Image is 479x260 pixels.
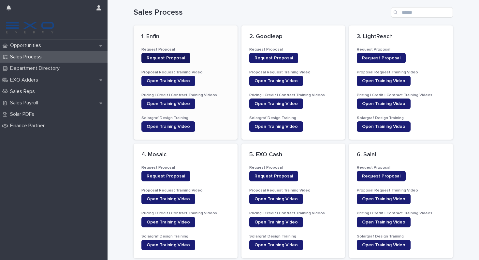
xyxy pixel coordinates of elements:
[249,53,298,63] a: Request Proposal
[362,79,405,83] span: Open Training Video
[7,100,43,106] p: Sales Payroll
[7,42,46,49] p: Opportunities
[254,124,298,129] span: Open Training Video
[7,54,47,60] p: Sales Process
[141,115,230,121] h3: Solargraf Design Training
[147,174,185,178] span: Request Proposal
[249,171,298,181] a: Request Proposal
[249,165,338,170] h3: Request Proposal
[357,234,445,239] h3: Solargraf Design Training
[249,115,338,121] h3: Solargraf Design Training
[357,53,406,63] a: Request Proposal
[7,77,43,83] p: EXO Adders
[141,194,195,204] a: Open Training Video
[147,101,190,106] span: Open Training Video
[141,76,195,86] a: Open Training Video
[249,93,338,98] h3: Pricing | Credit | Contract Training Videos
[134,144,238,258] a: 4. MosaicRequest ProposalRequest ProposalProposal Request Training VideoOpen Training VideoPricin...
[5,21,55,34] img: FKS5r6ZBThi8E5hshIGi
[357,240,411,250] a: Open Training Video
[254,243,298,247] span: Open Training Video
[357,99,411,109] a: Open Training Video
[357,47,445,52] h3: Request Proposal
[141,99,195,109] a: Open Training Video
[249,121,303,132] a: Open Training Video
[147,243,190,247] span: Open Training Video
[141,121,195,132] a: Open Training Video
[254,197,298,201] span: Open Training Video
[254,101,298,106] span: Open Training Video
[254,174,293,178] span: Request Proposal
[249,33,338,40] p: 2. Goodleap
[141,151,230,159] p: 4. Mosaic
[357,194,411,204] a: Open Training Video
[349,25,453,140] a: 3. LightReachRequest ProposalRequest ProposalProposal Request Training VideoOpen Training VideoPr...
[357,151,445,159] p: 6. Salal
[7,88,40,95] p: Sales Reps
[249,240,303,250] a: Open Training Video
[357,121,411,132] a: Open Training Video
[141,188,230,193] h3: Proposal Request Training Video
[249,234,338,239] h3: Solargraf Design Training
[7,111,39,117] p: Solar PDFs
[357,217,411,227] a: Open Training Video
[249,211,338,216] h3: Pricing | Credit | Contract Training Videos
[249,188,338,193] h3: Proposal Request Training Video
[141,211,230,216] h3: Pricing | Credit | Contract Training Videos
[362,101,405,106] span: Open Training Video
[362,56,400,60] span: Request Proposal
[362,197,405,201] span: Open Training Video
[134,8,388,17] h1: Sales Process
[362,220,405,224] span: Open Training Video
[357,115,445,121] h3: Solargraf Design Training
[134,25,238,140] a: 1. EnfinRequest ProposalRequest ProposalProposal Request Training VideoOpen Training VideoPricing...
[357,165,445,170] h3: Request Proposal
[249,76,303,86] a: Open Training Video
[7,123,50,129] p: Finance Partner
[141,53,190,63] a: Request Proposal
[249,70,338,75] h3: Proposal Request Training Video
[362,124,405,129] span: Open Training Video
[147,220,190,224] span: Open Training Video
[357,211,445,216] h3: Pricing | Credit | Contract Training Videos
[141,217,195,227] a: Open Training Video
[141,70,230,75] h3: Proposal Request Training Video
[254,79,298,83] span: Open Training Video
[147,79,190,83] span: Open Training Video
[249,217,303,227] a: Open Training Video
[141,171,190,181] a: Request Proposal
[254,56,293,60] span: Request Proposal
[147,56,185,60] span: Request Proposal
[147,197,190,201] span: Open Training Video
[141,234,230,239] h3: Solargraf Design Training
[147,124,190,129] span: Open Training Video
[141,165,230,170] h3: Request Proposal
[362,243,405,247] span: Open Training Video
[362,174,400,178] span: Request Proposal
[357,76,411,86] a: Open Training Video
[7,65,65,71] p: Department Directory
[141,33,230,40] p: 1. Enfin
[357,70,445,75] h3: Proposal Request Training Video
[241,25,345,140] a: 2. GoodleapRequest ProposalRequest ProposalProposal Request Training VideoOpen Training VideoPric...
[241,144,345,258] a: 5. EXO CashRequest ProposalRequest ProposalProposal Request Training VideoOpen Training VideoPric...
[357,33,445,40] p: 3. LightReach
[249,151,338,159] p: 5. EXO Cash
[249,99,303,109] a: Open Training Video
[357,188,445,193] h3: Proposal Request Training Video
[249,194,303,204] a: Open Training Video
[391,7,453,18] input: Search
[141,47,230,52] h3: Request Proposal
[357,93,445,98] h3: Pricing | Credit | Contract Training Videos
[254,220,298,224] span: Open Training Video
[141,240,195,250] a: Open Training Video
[349,144,453,258] a: 6. SalalRequest ProposalRequest ProposalProposal Request Training VideoOpen Training VideoPricing...
[357,171,406,181] a: Request Proposal
[249,47,338,52] h3: Request Proposal
[141,93,230,98] h3: Pricing | Credit | Contract Training Videos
